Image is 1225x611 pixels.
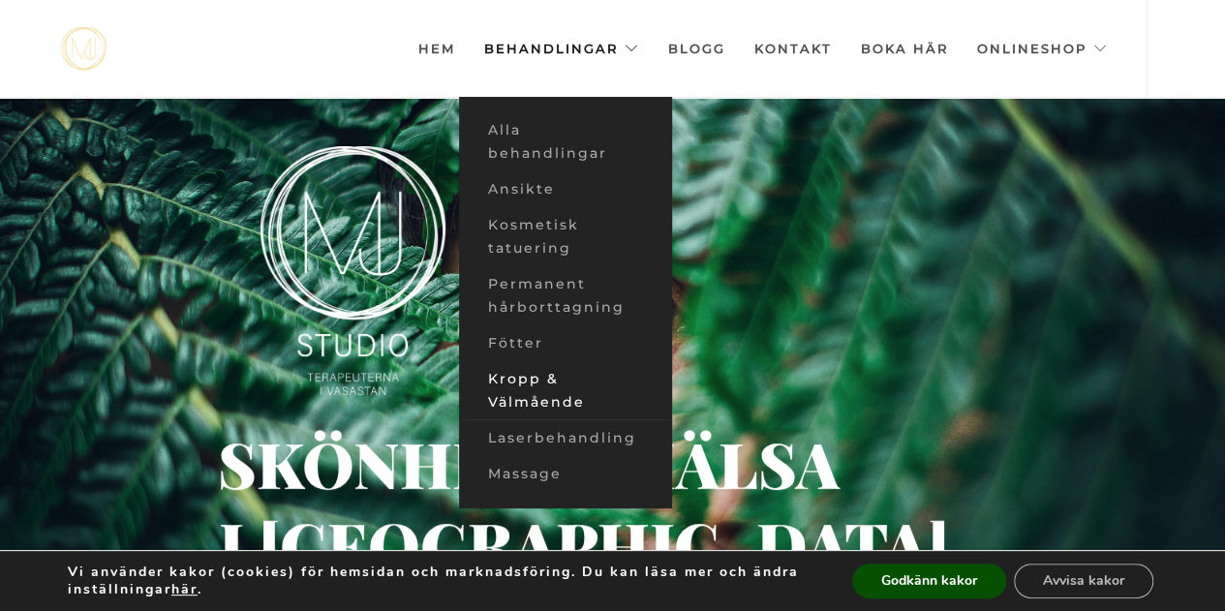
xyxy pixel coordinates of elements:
a: Massage [459,456,672,492]
a: mjstudio mjstudio mjstudio [61,27,107,71]
a: Permanent hårborttagning [459,266,672,325]
p: Vi använder kakor (cookies) för hemsidan och marknadsföring. Du kan läsa mer och ändra inställnin... [68,564,812,598]
a: Fötter [459,325,672,361]
a: Laserbehandling [459,420,672,456]
img: mjstudio [61,27,107,71]
a: Kropp & Välmående [459,361,672,420]
a: Kosmetisk tatuering [459,207,672,266]
button: här [171,581,198,598]
div: i [GEOGRAPHIC_DATA] [219,535,452,555]
a: Alla behandlingar [459,112,672,171]
a: Ansikte [459,171,672,207]
button: Avvisa kakor [1014,564,1153,598]
button: Godkänn kakor [852,564,1006,598]
div: Skönhet & hälsa [218,455,721,471]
